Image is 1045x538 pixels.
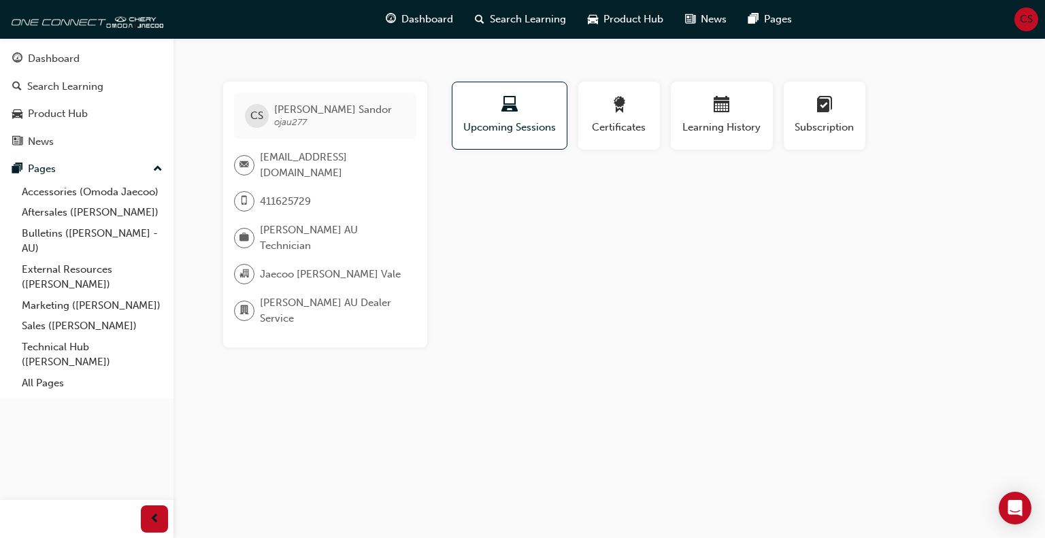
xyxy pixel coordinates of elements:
span: news-icon [685,11,695,28]
a: Search Learning [5,74,168,99]
span: car-icon [588,11,598,28]
span: award-icon [611,97,627,115]
span: Upcoming Sessions [463,120,557,135]
img: oneconnect [7,5,163,33]
span: pages-icon [748,11,759,28]
a: Aftersales ([PERSON_NAME]) [16,202,168,223]
span: Jaecoo [PERSON_NAME] Vale [260,267,401,282]
span: laptop-icon [501,97,518,115]
span: department-icon [239,302,249,320]
button: Learning History [671,82,773,150]
a: Product Hub [5,101,168,127]
span: [PERSON_NAME] AU Dealer Service [260,295,405,326]
span: CS [1020,12,1033,27]
div: Pages [28,161,56,177]
span: ojau277 [274,116,307,128]
span: News [701,12,727,27]
span: search-icon [12,81,22,93]
button: DashboardSearch LearningProduct HubNews [5,44,168,156]
span: Certificates [588,120,650,135]
div: Open Intercom Messenger [999,492,1031,524]
span: learningplan-icon [816,97,833,115]
span: pages-icon [12,163,22,175]
a: All Pages [16,373,168,394]
div: Dashboard [28,51,80,67]
button: Pages [5,156,168,182]
span: news-icon [12,136,22,148]
span: organisation-icon [239,265,249,283]
a: Technical Hub ([PERSON_NAME]) [16,337,168,373]
span: CS [250,108,263,124]
span: car-icon [12,108,22,120]
span: [EMAIL_ADDRESS][DOMAIN_NAME] [260,150,405,180]
span: guage-icon [12,53,22,65]
span: Subscription [794,120,855,135]
span: mobile-icon [239,192,249,210]
a: Accessories (Omoda Jaecoo) [16,182,168,203]
span: 411625729 [260,194,311,209]
div: Search Learning [27,79,103,95]
a: news-iconNews [674,5,737,33]
span: email-icon [239,156,249,174]
a: News [5,129,168,154]
a: pages-iconPages [737,5,803,33]
span: prev-icon [150,511,160,528]
span: Learning History [681,120,763,135]
div: News [28,134,54,150]
span: up-icon [153,161,163,178]
span: Pages [764,12,792,27]
a: car-iconProduct Hub [577,5,674,33]
a: search-iconSearch Learning [464,5,577,33]
span: guage-icon [386,11,396,28]
span: [PERSON_NAME] AU Technician [260,222,405,253]
a: guage-iconDashboard [375,5,464,33]
a: Bulletins ([PERSON_NAME] - AU) [16,223,168,259]
a: Sales ([PERSON_NAME]) [16,316,168,337]
a: Dashboard [5,46,168,71]
a: Marketing ([PERSON_NAME]) [16,295,168,316]
span: Dashboard [401,12,453,27]
span: briefcase-icon [239,229,249,247]
button: Certificates [578,82,660,150]
button: CS [1014,7,1038,31]
a: External Resources ([PERSON_NAME]) [16,259,168,295]
div: Product Hub [28,106,88,122]
button: Upcoming Sessions [452,82,567,150]
span: Product Hub [603,12,663,27]
span: calendar-icon [714,97,730,115]
span: Search Learning [490,12,566,27]
span: [PERSON_NAME] Sandor [274,103,392,116]
span: search-icon [475,11,484,28]
button: Subscription [784,82,865,150]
